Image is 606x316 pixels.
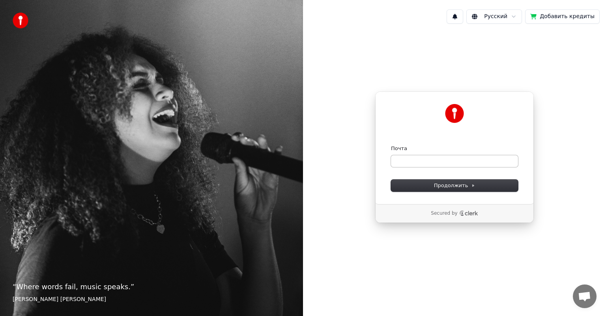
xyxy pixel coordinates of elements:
[459,210,478,216] a: Clerk logo
[13,296,290,303] footer: [PERSON_NAME] [PERSON_NAME]
[525,9,600,24] button: Добавить кредиты
[13,13,28,28] img: youka
[13,281,290,292] p: “ Where words fail, music speaks. ”
[573,284,597,308] div: Открытый чат
[391,145,407,152] label: Почта
[391,180,518,191] button: Продолжить
[445,104,464,123] img: Youka
[434,182,475,189] span: Продолжить
[431,210,457,217] p: Secured by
